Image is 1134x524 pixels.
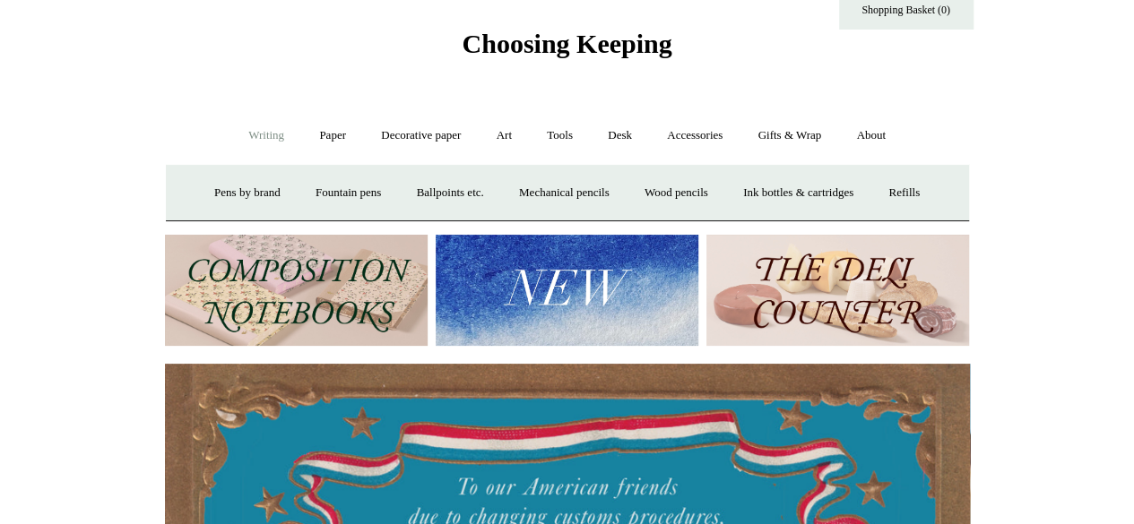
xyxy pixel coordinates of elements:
a: Pens by brand [198,169,297,217]
a: Choosing Keeping [462,43,671,56]
a: Fountain pens [299,169,397,217]
a: Paper [303,112,362,159]
img: New.jpg__PID:f73bdf93-380a-4a35-bcfe-7823039498e1 [436,235,698,347]
a: Writing [232,112,300,159]
a: Wood pencils [628,169,724,217]
a: Ballpoints etc. [401,169,500,217]
a: Accessories [651,112,739,159]
a: Gifts & Wrap [741,112,837,159]
a: Mechanical pencils [503,169,626,217]
a: Decorative paper [365,112,477,159]
a: About [840,112,902,159]
a: Art [480,112,528,159]
a: Desk [592,112,648,159]
a: Tools [531,112,589,159]
a: Ink bottles & cartridges [727,169,870,217]
img: 202302 Composition ledgers.jpg__PID:69722ee6-fa44-49dd-a067-31375e5d54ec [165,235,428,347]
img: The Deli Counter [706,235,969,347]
span: Choosing Keeping [462,29,671,58]
a: Refills [872,169,936,217]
